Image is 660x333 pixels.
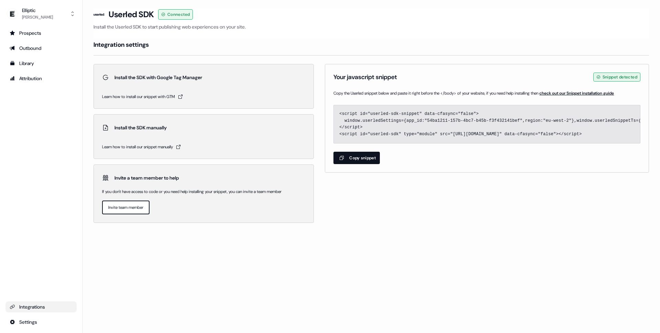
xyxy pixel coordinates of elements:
[102,188,305,195] p: If you don't have access to code or you need help installing your snippet, you can invite a team ...
[5,6,77,22] button: Elliptic[PERSON_NAME]
[114,124,167,131] p: Install the SDK manually
[102,143,173,150] span: Learn how to install our snippet manually
[5,73,77,84] a: Go to attribution
[93,23,649,30] p: Install the Userled SDK to start publishing web experiences on your site.
[333,73,397,81] h1: Your javascript snippet
[10,75,73,82] div: Attribution
[22,7,53,14] div: Elliptic
[333,152,380,164] button: Copy snippet
[333,90,640,97] span: Copy the Userled snippet below and paste it right before the </body> of your website, if you need...
[5,316,77,327] a: Go to integrations
[109,9,154,20] h3: Userled SDK
[114,174,179,181] p: Invite a team member to help
[102,143,305,150] a: Learn how to install our snippet manually
[10,303,73,310] div: Integrations
[167,11,190,18] span: Connected
[10,30,73,36] div: Prospects
[539,90,614,96] a: check out our Snippet installation guide
[93,41,149,49] h4: Integration settings
[10,45,73,52] div: Outbound
[114,74,202,81] p: Install the SDK with Google Tag Manager
[603,74,637,80] span: Snippet detected
[102,93,305,100] a: Learn how to install our snippet with GTM
[5,301,77,312] a: Go to integrations
[10,60,73,67] div: Library
[5,28,77,39] a: Go to prospects
[5,43,77,54] a: Go to outbound experience
[102,201,150,214] a: Invite team member
[22,14,53,21] div: [PERSON_NAME]
[10,319,73,325] div: Settings
[5,58,77,69] a: Go to templates
[102,93,175,100] span: Learn how to install our snippet with GTM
